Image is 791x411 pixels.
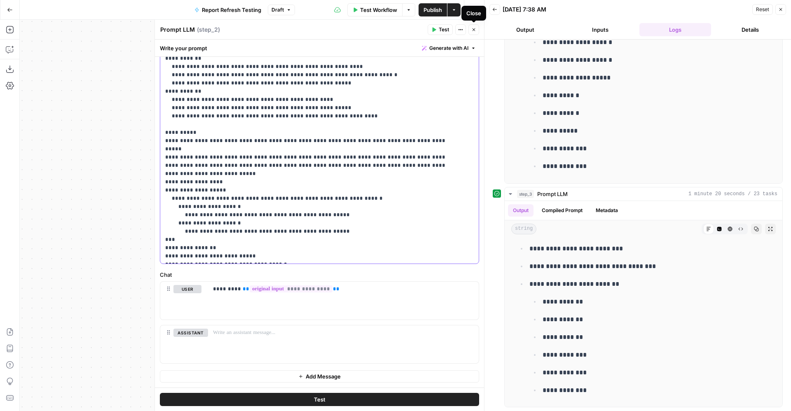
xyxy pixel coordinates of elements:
button: Compiled Prompt [537,204,587,217]
button: Test [160,393,479,406]
span: string [511,224,536,234]
span: Test [439,26,449,33]
button: assistant [173,329,208,337]
button: Logs [639,23,711,36]
button: 1 minute 20 seconds / 23 tasks [505,187,782,201]
div: Close [466,9,481,17]
button: Publish [419,3,447,16]
span: Generate with AI [429,44,468,52]
span: Publish [424,6,442,14]
span: step_3 [517,190,534,198]
button: Generate with AI [419,43,479,54]
button: Draft [268,5,295,15]
span: Draft [271,6,284,14]
button: Output [489,23,561,36]
div: assistant [160,325,201,363]
button: Output [508,204,534,217]
span: Test Workflow [360,6,397,14]
button: Test Workflow [347,3,402,16]
button: user [173,285,201,293]
span: Add Message [306,372,341,381]
textarea: Prompt LLM [160,26,195,34]
button: Inputs [564,23,636,36]
label: Chat [160,271,479,279]
button: Metadata [591,204,623,217]
span: ( step_2 ) [197,26,220,34]
div: Write your prompt [155,40,484,56]
span: Prompt LLM [537,190,568,198]
span: 1 minute 20 seconds / 23 tasks [688,190,777,198]
span: Report Refresh Testing [202,6,261,14]
button: Details [714,23,786,36]
span: Reset [756,6,769,13]
span: Test [314,395,325,404]
div: 1 minute 20 seconds / 23 tasks [505,201,782,407]
div: user [160,282,201,320]
button: Add Message [160,370,479,383]
button: Report Refresh Testing [190,3,266,16]
button: Test [428,24,453,35]
button: Reset [752,4,773,15]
